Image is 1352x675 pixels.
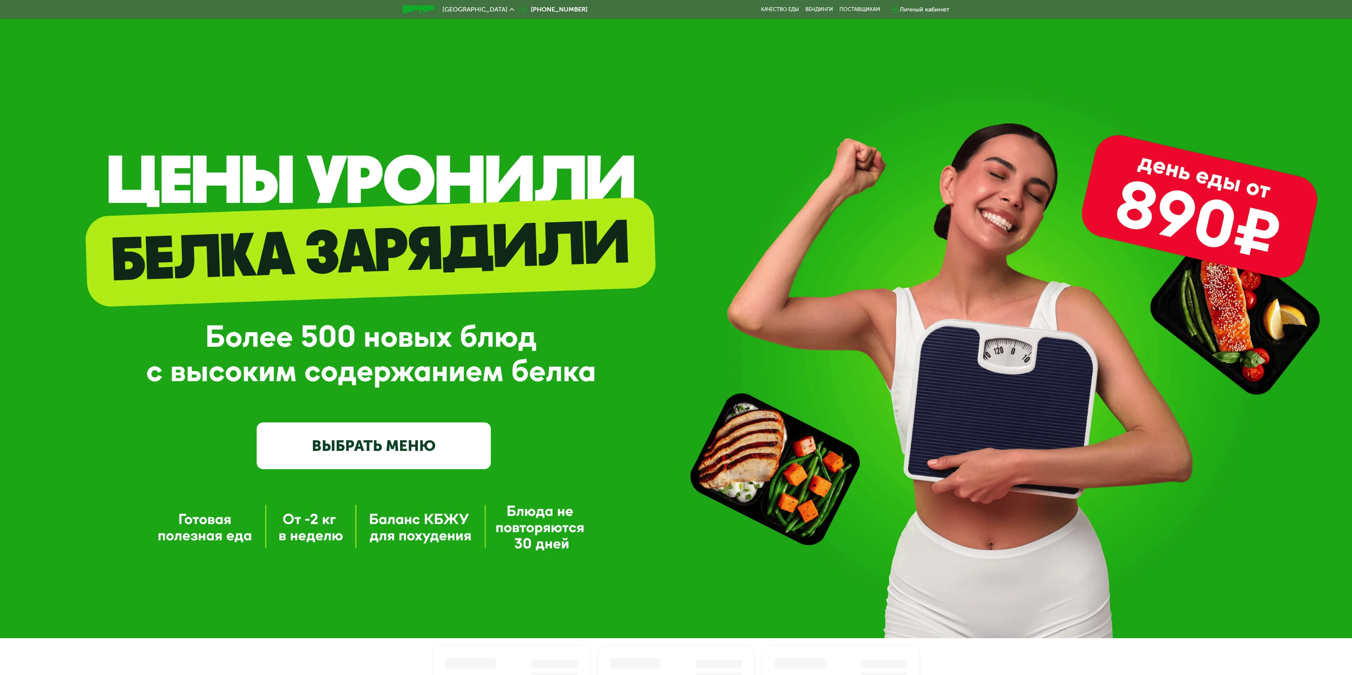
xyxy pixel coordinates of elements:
a: Вендинги [805,6,833,13]
span: [GEOGRAPHIC_DATA] [442,6,507,13]
div: поставщикам [839,6,880,13]
div: Личный кабинет [900,5,950,14]
a: [PHONE_NUMBER] [518,5,587,14]
a: ВЫБРАТЬ МЕНЮ [257,422,490,470]
a: Качество еды [761,6,799,13]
